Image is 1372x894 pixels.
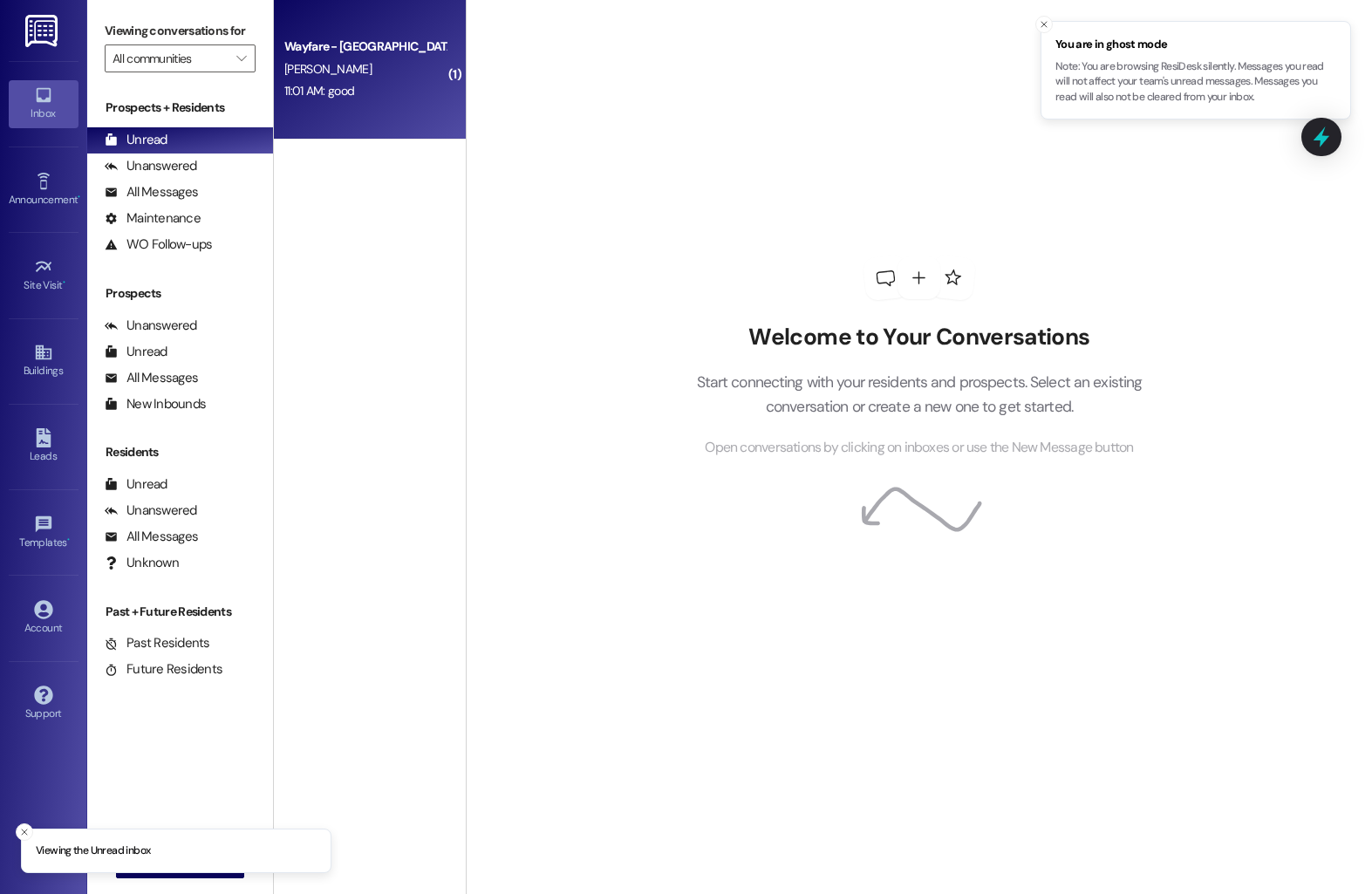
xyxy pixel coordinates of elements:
[105,235,212,254] div: WO Follow-ups
[78,191,80,203] span: •
[9,680,78,727] a: Support
[105,502,197,520] div: Unanswered
[236,51,246,65] i: 
[1035,16,1053,33] button: Close toast
[113,44,228,72] input: All communities
[105,528,198,546] div: All Messages
[105,209,201,228] div: Maintenance
[670,370,1169,420] p: Start connecting with your residents and prospects. Select an existing conversation or create a n...
[105,634,210,652] div: Past Residents
[9,509,78,556] a: Templates •
[105,343,167,361] div: Unread
[105,317,197,335] div: Unanswered
[25,15,61,47] img: ResiDesk Logo
[705,437,1133,459] span: Open conversations by clicking on inboxes or use the New Message button
[105,395,206,413] div: New Inbounds
[87,603,273,621] div: Past + Future Residents
[9,423,78,470] a: Leads
[87,443,273,461] div: Residents
[105,183,198,201] div: All Messages
[1055,36,1336,53] span: You are in ghost mode
[105,157,197,175] div: Unanswered
[105,554,179,572] div: Unknown
[16,823,33,841] button: Close toast
[670,324,1169,351] h2: Welcome to Your Conversations
[67,534,70,546] span: •
[36,843,150,859] p: Viewing the Unread inbox
[105,369,198,387] div: All Messages
[9,595,78,642] a: Account
[9,252,78,299] a: Site Visit •
[9,80,78,127] a: Inbox
[105,17,256,44] label: Viewing conversations for
[284,38,446,56] div: Wayfare - [GEOGRAPHIC_DATA]
[105,131,167,149] div: Unread
[105,660,222,679] div: Future Residents
[284,83,354,99] div: 11:01 AM: good
[9,338,78,385] a: Buildings
[1055,59,1336,106] p: Note: You are browsing ResiDesk silently. Messages you read will not affect your team's unread me...
[87,99,273,117] div: Prospects + Residents
[284,61,372,77] span: [PERSON_NAME]
[87,284,273,303] div: Prospects
[105,475,167,494] div: Unread
[63,276,65,289] span: •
